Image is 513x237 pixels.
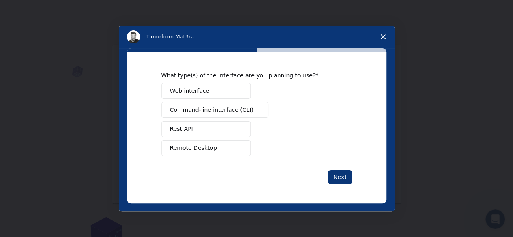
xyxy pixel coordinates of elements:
[127,30,140,43] img: Profile image for Timur
[170,106,253,114] span: Command-line interface (CLI)
[161,72,340,79] div: What type(s) of the interface are you planning to use?
[170,125,193,133] span: Rest API
[170,87,209,95] span: Web interface
[170,144,217,152] span: Remote Desktop
[161,121,251,137] button: Rest API
[146,34,161,40] span: Timur
[161,83,251,99] button: Web interface
[328,170,352,184] button: Next
[161,34,194,40] span: from Mat3ra
[161,140,251,156] button: Remote Desktop
[372,26,395,48] span: Close survey
[16,6,45,13] span: Support
[161,102,268,118] button: Command-line interface (CLI)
